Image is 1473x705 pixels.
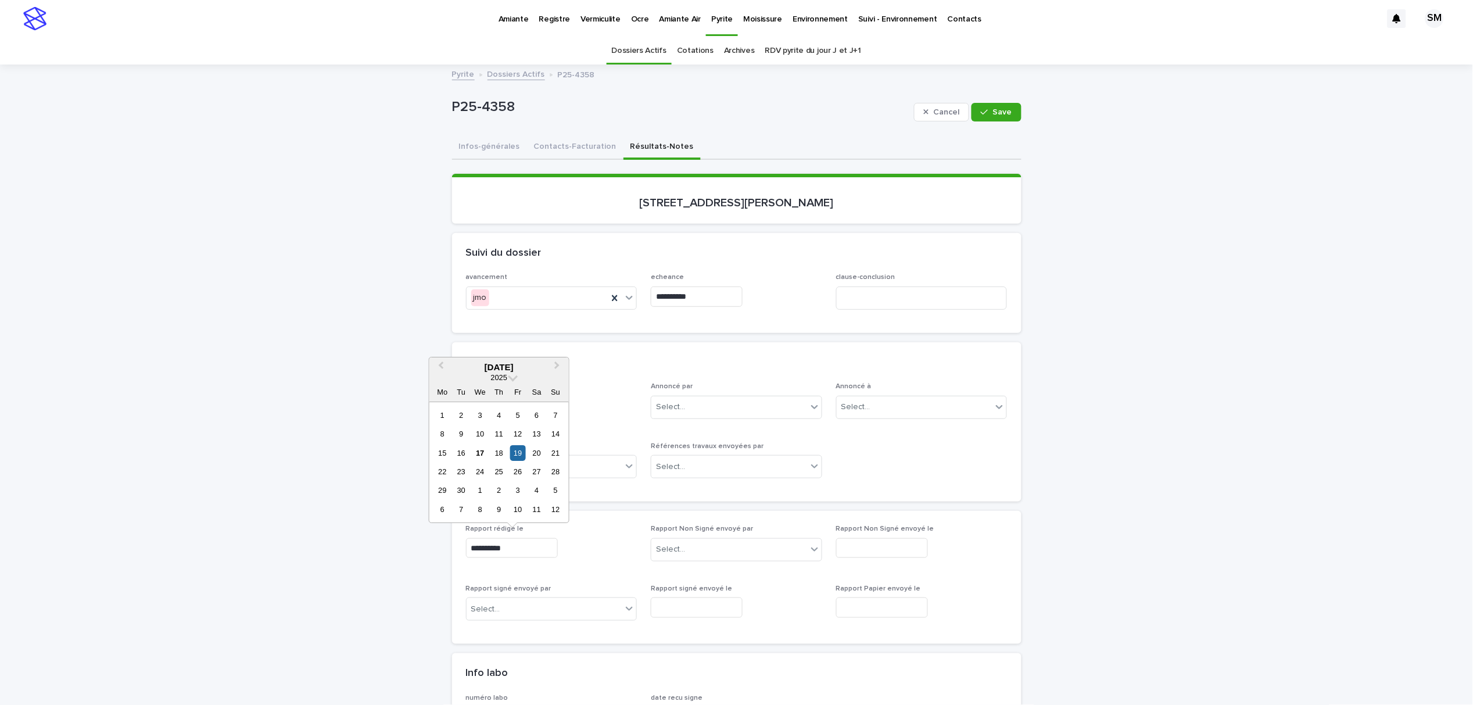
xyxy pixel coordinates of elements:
[510,384,526,400] div: Fr
[472,483,488,499] div: Choose Wednesday, 1 October 2025
[491,384,507,400] div: Th
[491,445,507,461] div: Choose Thursday, 18 September 2025
[651,274,684,281] span: echeance
[472,502,488,517] div: Choose Wednesday, 8 October 2025
[972,103,1021,121] button: Save
[429,362,569,373] div: [DATE]
[993,108,1012,116] span: Save
[466,585,551,592] span: Rapport signé envoyé par
[471,603,500,615] div: Select...
[453,483,469,499] div: Choose Tuesday, 30 September 2025
[435,502,450,517] div: Choose Monday, 6 October 2025
[435,464,450,479] div: Choose Monday, 22 September 2025
[529,407,544,423] div: Choose Saturday, 6 September 2025
[471,289,489,306] div: jmo
[836,525,934,532] span: Rapport Non Signé envoyé le
[1425,9,1444,28] div: SM
[491,483,507,499] div: Choose Thursday, 2 October 2025
[435,384,450,400] div: Mo
[548,384,564,400] div: Su
[549,359,568,377] button: Next Month
[836,585,921,592] span: Rapport Papier envoyé le
[435,445,450,461] div: Choose Monday, 15 September 2025
[453,407,469,423] div: Choose Tuesday, 2 September 2025
[466,247,542,260] h2: Suivi du dossier
[453,502,469,517] div: Choose Tuesday, 7 October 2025
[529,384,544,400] div: Sa
[548,407,564,423] div: Choose Sunday, 7 September 2025
[651,695,703,702] span: date recu signe
[548,445,564,461] div: Choose Sunday, 21 September 2025
[651,383,693,390] span: Annoncé par
[510,483,526,499] div: Choose Friday, 3 October 2025
[23,7,46,30] img: stacker-logo-s-only.png
[466,667,508,680] h2: Info labo
[435,483,450,499] div: Choose Monday, 29 September 2025
[651,525,753,532] span: Rapport Non Signé envoyé par
[466,695,508,702] span: numéro labo
[510,407,526,423] div: Choose Friday, 5 September 2025
[453,464,469,479] div: Choose Tuesday, 23 September 2025
[765,37,862,65] a: RDV pyrite du jour J et J+1
[529,483,544,499] div: Choose Saturday, 4 October 2025
[548,483,564,499] div: Choose Sunday, 5 October 2025
[452,67,475,80] a: Pyrite
[656,461,685,473] div: Select...
[453,426,469,442] div: Choose Tuesday, 9 September 2025
[472,445,488,461] div: Choose Wednesday, 17 September 2025
[435,407,450,423] div: Choose Monday, 1 September 2025
[472,426,488,442] div: Choose Wednesday, 10 September 2025
[656,401,685,413] div: Select...
[548,426,564,442] div: Choose Sunday, 14 September 2025
[529,502,544,517] div: Choose Saturday, 11 October 2025
[836,383,872,390] span: Annoncé à
[841,401,870,413] div: Select...
[623,135,701,160] button: Résultats-Notes
[529,445,544,461] div: Choose Saturday, 20 September 2025
[510,445,526,461] div: Choose Friday, 19 September 2025
[452,99,909,116] p: P25-4358
[914,103,970,121] button: Cancel
[933,108,959,116] span: Cancel
[677,37,714,65] a: Cotations
[527,135,623,160] button: Contacts-Facturation
[466,196,1008,210] p: [STREET_ADDRESS][PERSON_NAME]
[491,464,507,479] div: Choose Thursday, 25 September 2025
[491,407,507,423] div: Choose Thursday, 4 September 2025
[452,135,527,160] button: Infos-générales
[651,585,732,592] span: Rapport signé envoyé le
[724,37,755,65] a: Archives
[548,502,564,517] div: Choose Sunday, 12 October 2025
[548,464,564,479] div: Choose Sunday, 28 September 2025
[510,464,526,479] div: Choose Friday, 26 September 2025
[510,502,526,517] div: Choose Friday, 10 October 2025
[433,406,565,519] div: month 2025-09
[431,359,449,377] button: Previous Month
[510,426,526,442] div: Choose Friday, 12 September 2025
[529,464,544,479] div: Choose Saturday, 27 September 2025
[472,464,488,479] div: Choose Wednesday, 24 September 2025
[453,445,469,461] div: Choose Tuesday, 16 September 2025
[656,543,685,556] div: Select...
[472,407,488,423] div: Choose Wednesday, 3 September 2025
[472,384,488,400] div: We
[453,384,469,400] div: Tu
[612,37,666,65] a: Dossiers Actifs
[836,274,895,281] span: clause-conclusion
[435,426,450,442] div: Choose Monday, 8 September 2025
[491,373,507,382] span: 2025
[491,426,507,442] div: Choose Thursday, 11 September 2025
[466,274,508,281] span: avancement
[491,502,507,517] div: Choose Thursday, 9 October 2025
[529,426,544,442] div: Choose Saturday, 13 September 2025
[651,443,764,450] span: Références travaux envoyées par
[488,67,545,80] a: Dossiers Actifs
[558,67,595,80] p: P25-4358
